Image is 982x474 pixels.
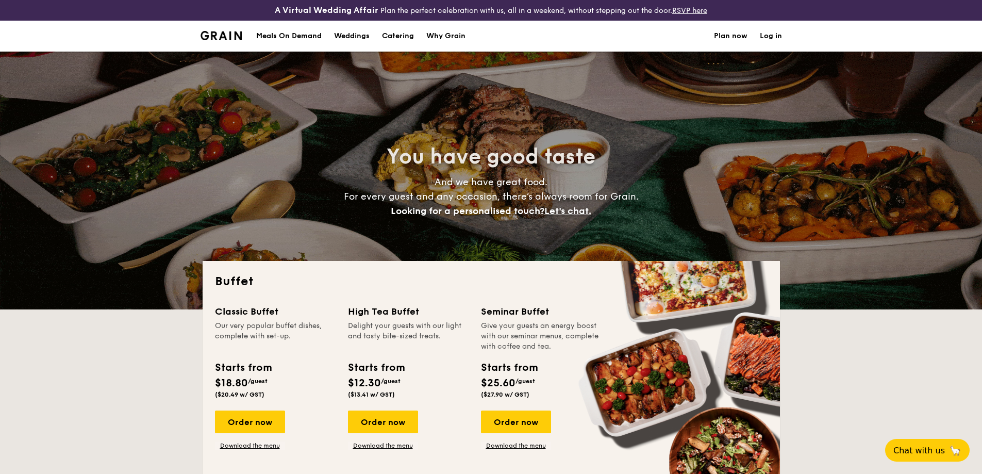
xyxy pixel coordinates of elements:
[382,21,414,52] h1: Catering
[949,445,961,456] span: 🦙
[481,411,551,433] div: Order now
[275,4,378,17] h4: A Virtual Wedding Affair
[256,21,322,52] div: Meals On Demand
[481,321,602,352] div: Give your guests an energy boost with our seminar menus, complete with coffee and tea.
[348,377,381,389] span: $12.30
[348,442,418,450] a: Download the menu
[885,439,970,462] button: Chat with us🦙
[215,411,285,433] div: Order now
[672,6,707,15] a: RSVP here
[215,273,768,290] h2: Buffet
[248,378,268,385] span: /guest
[328,21,376,52] a: Weddings
[215,377,248,389] span: $18.80
[348,304,469,319] div: High Tea Buffet
[420,21,472,52] a: Why Grain
[893,446,945,455] span: Chat with us
[760,21,782,52] a: Log in
[515,378,535,385] span: /guest
[481,442,551,450] a: Download the menu
[201,31,242,40] img: Grain
[215,391,264,398] span: ($20.49 w/ GST)
[481,391,529,398] span: ($27.90 w/ GST)
[481,377,515,389] span: $25.60
[215,360,271,375] div: Starts from
[215,304,336,319] div: Classic Buffet
[348,360,404,375] div: Starts from
[481,304,602,319] div: Seminar Buffet
[714,21,747,52] a: Plan now
[215,321,336,352] div: Our very popular buffet dishes, complete with set-up.
[426,21,465,52] div: Why Grain
[348,321,469,352] div: Delight your guests with our light and tasty bite-sized treats.
[481,360,537,375] div: Starts from
[201,31,242,40] a: Logotype
[250,21,328,52] a: Meals On Demand
[376,21,420,52] a: Catering
[348,411,418,433] div: Order now
[334,21,370,52] div: Weddings
[194,4,788,17] div: Plan the perfect celebration with us, all in a weekend, without stepping out the door.
[215,442,285,450] a: Download the menu
[381,378,401,385] span: /guest
[544,205,591,217] span: Let's chat.
[348,391,395,398] span: ($13.41 w/ GST)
